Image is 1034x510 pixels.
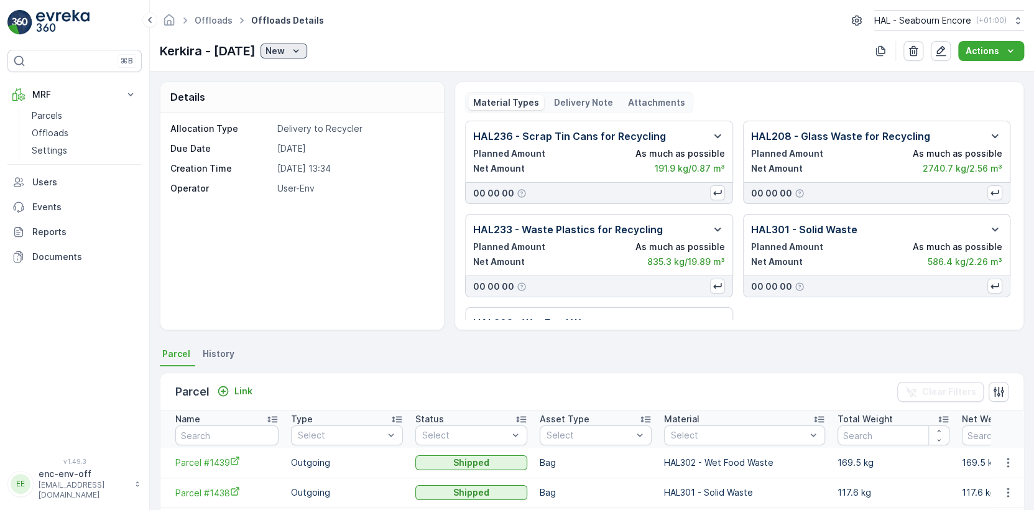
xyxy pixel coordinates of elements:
p: Net Amount [473,256,525,268]
p: HAL208 - Glass Waste for Recycling [751,129,930,144]
p: [DATE] 13:34 [277,162,431,175]
p: Select [422,429,508,442]
p: Allocation Type [170,123,272,135]
button: Actions [958,41,1024,61]
button: MRF [7,82,142,107]
p: Details [170,90,205,104]
a: Offloads [195,15,233,25]
span: History [203,348,234,360]
td: HAL302 - Wet Food Waste [658,448,831,478]
p: New [265,45,285,57]
p: Planned Amount [751,147,823,160]
p: Select [671,429,806,442]
div: EE [11,474,30,494]
p: Net Amount [751,256,803,268]
td: 117.6 kg [831,478,956,508]
p: Events [32,201,137,213]
p: User-Env [277,182,431,195]
a: Documents [7,244,142,269]
p: HAL236 - Scrap Tin Cans for Recycling [473,129,666,144]
p: Parcel [175,383,210,401]
p: [DATE] [277,142,431,155]
button: Shipped [415,455,527,470]
p: HAL - Seabourn Encore [874,14,971,27]
img: logo [7,10,32,35]
p: As much as possible [913,147,1002,160]
p: ( +01:00 ) [976,16,1007,25]
p: Attachments [628,96,685,109]
a: Settings [27,142,142,159]
div: Help Tooltip Icon [795,282,805,292]
button: Clear Filters [897,382,984,402]
p: Material Types [473,96,539,109]
button: EEenc-env-off[EMAIL_ADDRESS][DOMAIN_NAME] [7,468,142,500]
p: 00 00 00 [751,187,792,200]
a: Parcels [27,107,142,124]
p: 2740.7 kg / 2.56 m³ [923,162,1002,175]
p: Settings [32,144,67,157]
p: Asset Type [540,413,589,425]
p: As much as possible [635,147,725,160]
td: HAL301 - Solid Waste [658,478,831,508]
img: logo_light-DOdMpM7g.png [36,10,90,35]
p: Status [415,413,444,425]
p: Total Weight [838,413,893,425]
p: Net Weight [962,413,1010,425]
button: Shipped [415,485,527,500]
p: Net Amount [751,162,803,175]
a: Parcel #1438 [175,486,279,499]
td: Bag [533,478,658,508]
td: Outgoing [285,448,409,478]
p: HAL302 - Wet Food Waste [473,315,602,330]
p: Clear Filters [922,386,976,398]
p: Creation Time [170,162,272,175]
p: [EMAIL_ADDRESS][DOMAIN_NAME] [39,480,128,500]
p: Net Amount [473,162,525,175]
p: Operator [170,182,272,195]
p: 00 00 00 [751,280,792,293]
p: As much as possible [913,241,1002,253]
p: enc-env-off [39,468,128,480]
td: Bag [533,448,658,478]
p: Due Date [170,142,272,155]
button: New [261,44,307,58]
p: Offloads [32,127,68,139]
p: 191.9 kg / 0.87 m³ [655,162,725,175]
p: Planned Amount [473,147,545,160]
p: Material [664,413,699,425]
p: HAL233 - Waste Plastics for Recycling [473,222,663,237]
a: Reports [7,220,142,244]
p: Actions [966,45,999,57]
p: Select [547,429,632,442]
p: Type [291,413,313,425]
p: Users [32,176,137,188]
p: Shipped [453,486,489,499]
p: HAL301 - Solid Waste [751,222,857,237]
p: 586.4 kg / 2.26 m³ [928,256,1002,268]
button: HAL - Seabourn Encore(+01:00) [874,10,1024,31]
a: Users [7,170,142,195]
p: Link [234,385,252,397]
div: Help Tooltip Icon [517,282,527,292]
p: Delivery to Recycler [277,123,431,135]
input: Search [175,425,279,445]
p: Planned Amount [473,241,545,253]
span: v 1.49.3 [7,458,142,465]
p: Reports [32,226,137,238]
p: Kerkira - [DATE] [160,42,256,60]
p: Parcels [32,109,62,122]
span: Parcel [162,348,190,360]
td: 169.5 kg [831,448,956,478]
a: Events [7,195,142,220]
td: Outgoing [285,478,409,508]
input: Search [838,425,949,445]
p: 835.3 kg / 19.89 m³ [647,256,725,268]
p: Select [298,429,384,442]
p: Documents [32,251,137,263]
a: Homepage [162,18,176,29]
p: 00 00 00 [473,280,514,293]
p: Delivery Note [554,96,613,109]
p: Planned Amount [751,241,823,253]
button: Link [212,384,257,399]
